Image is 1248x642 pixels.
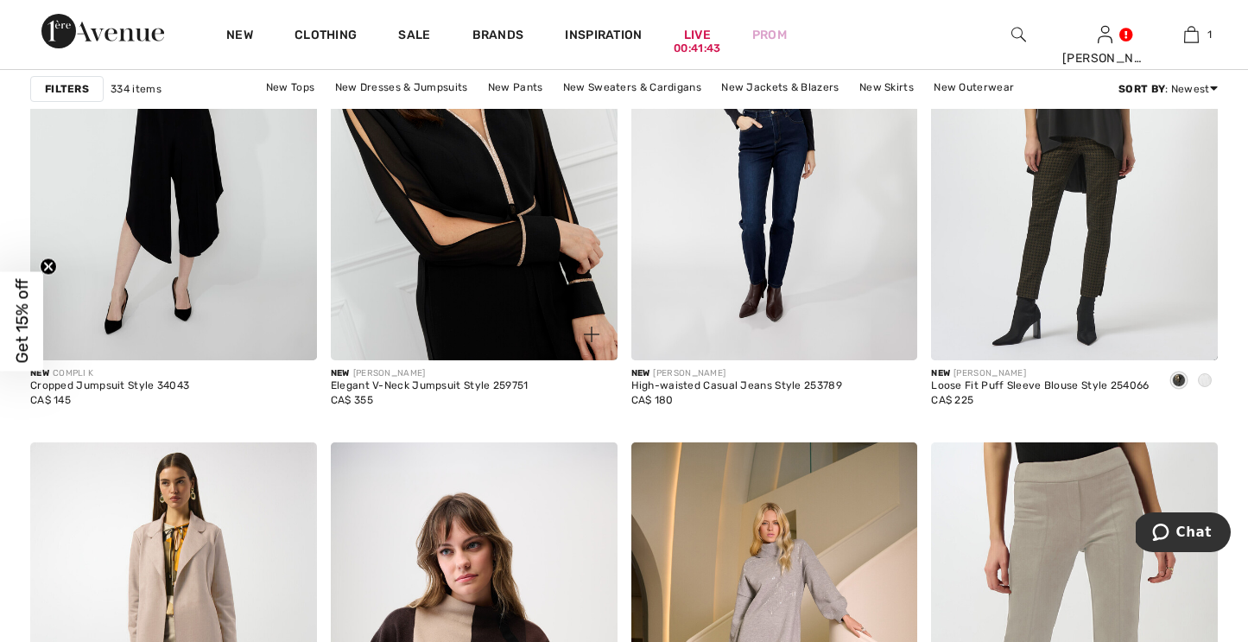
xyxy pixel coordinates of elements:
img: My Bag [1184,24,1199,45]
div: [PERSON_NAME] [331,367,529,380]
div: [PERSON_NAME] [631,367,842,380]
div: Cropped Jumpsuit Style 34043 [30,380,189,392]
a: Brands [472,28,524,46]
div: White [1192,367,1218,396]
iframe: Opens a widget where you can chat to one of our agents [1136,512,1231,556]
span: CA$ 355 [331,394,373,406]
span: Inspiration [565,28,642,46]
a: New Tops [257,76,323,99]
strong: Sort By [1118,83,1165,95]
a: Prom [752,26,787,44]
a: New Jackets & Blazers [713,76,847,99]
span: New [931,368,950,378]
div: Black [1166,367,1192,396]
span: New [331,368,350,378]
a: Sign In [1098,26,1112,42]
span: Get 15% off [12,279,32,364]
span: New [631,368,650,378]
button: Close teaser [40,257,57,275]
div: COMPLI K [30,367,189,380]
a: Live00:41:43 [684,26,711,44]
span: CA$ 180 [631,394,674,406]
span: 334 items [111,81,162,97]
div: 00:41:43 [674,41,720,57]
a: New [226,28,253,46]
div: [PERSON_NAME] [931,367,1149,380]
a: New Sweaters & Cardigans [554,76,710,99]
div: High-waisted Casual Jeans Style 253789 [631,380,842,392]
div: Elegant V-Neck Jumpsuit Style 259751 [331,380,529,392]
a: New Outerwear [925,76,1023,99]
div: [PERSON_NAME] [1062,49,1147,67]
div: : Newest [1118,81,1218,97]
a: New Skirts [851,76,922,99]
img: My Info [1098,24,1112,45]
a: 1 [1149,24,1233,45]
a: New Dresses & Jumpsuits [326,76,477,99]
a: New Pants [479,76,552,99]
span: CA$ 225 [931,394,973,406]
span: New [30,368,49,378]
img: 1ère Avenue [41,14,164,48]
span: 1 [1207,27,1212,42]
div: Loose Fit Puff Sleeve Blouse Style 254066 [931,380,1149,392]
img: plus_v2.svg [584,327,599,342]
a: Sale [398,28,430,46]
a: Clothing [295,28,357,46]
strong: Filters [45,81,89,97]
img: search the website [1011,24,1026,45]
span: CA$ 145 [30,394,71,406]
